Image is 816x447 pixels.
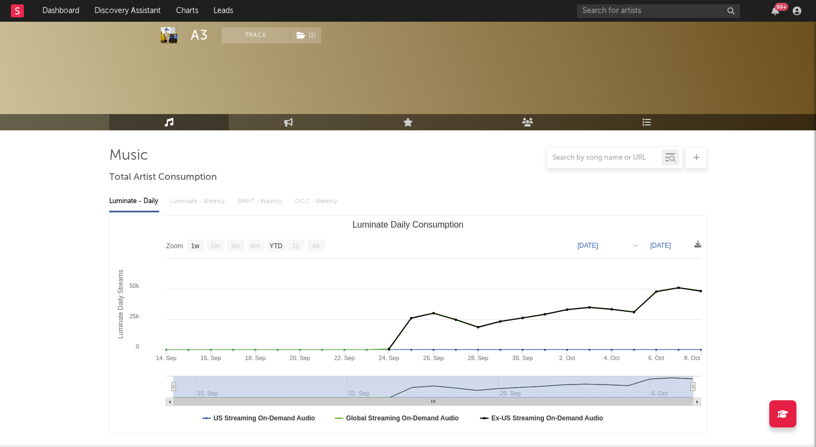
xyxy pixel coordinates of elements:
text: 6m [251,242,260,250]
text: Global Streaming On-Demand Audio [346,414,459,422]
div: A3 [191,27,208,43]
text: 16. Sep [200,355,221,361]
text: 0 [136,343,139,350]
text: [DATE] [578,242,598,249]
text: 1m [211,242,220,250]
text: 18. Sep [245,355,266,361]
div: 99 + [775,3,788,11]
text: Ex-US Streaming On-Demand Audio [492,414,604,422]
text: 1w [191,242,200,250]
svg: Luminate Daily Consumption [110,216,706,433]
text: 8. Oct [684,355,700,361]
text: [DATE] [650,242,671,249]
text: Luminate Daily Consumption [353,220,464,229]
text: Luminate Daily Streams [117,269,124,338]
input: Search for artists [577,4,740,18]
text: 3m [231,242,240,250]
text: US Streaming On-Demand Audio [214,414,315,422]
button: 99+ [771,7,779,15]
text: Zoom [166,242,183,250]
text: All [312,242,319,250]
text: 24. Sep [379,355,399,361]
text: YTD [269,242,283,250]
text: 26. Sep [423,355,444,361]
text: 20. Sep [290,355,310,361]
text: 1y [292,242,299,250]
button: (1) [290,27,321,43]
text: 14. Sep [156,355,177,361]
text: 50k [129,282,139,289]
button: Track [222,27,290,43]
span: ( 1 ) [290,27,322,43]
text: 2. Oct [559,355,575,361]
div: Luminate - Daily [109,192,159,211]
text: → [632,242,638,249]
text: 28. Sep [468,355,488,361]
text: 6. Oct [648,355,664,361]
text: 4. Oct [604,355,619,361]
text: 30. Sep [512,355,533,361]
input: Search by song name or URL [547,154,662,162]
text: 25k [129,313,139,319]
span: Total Artist Consumption [109,171,217,184]
text: 22. Sep [334,355,355,361]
